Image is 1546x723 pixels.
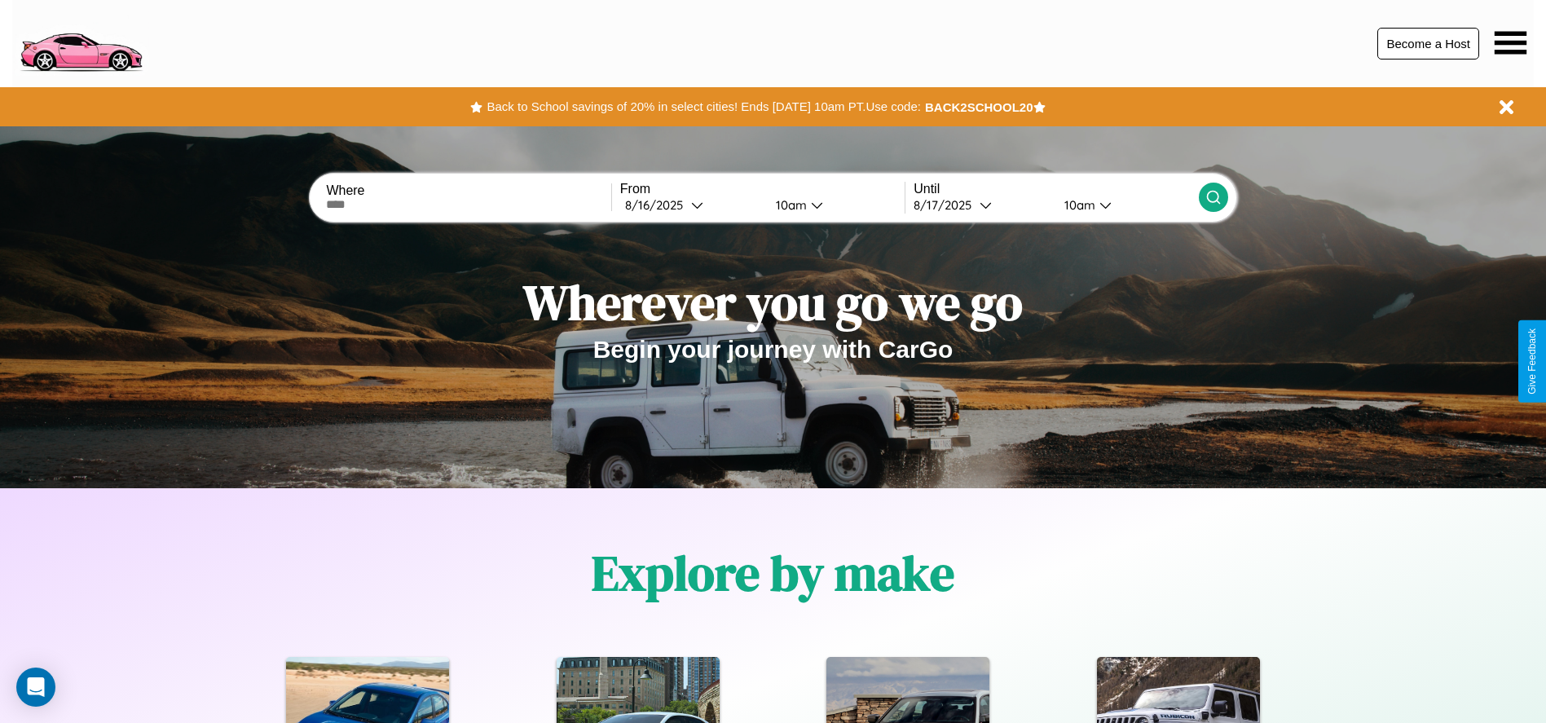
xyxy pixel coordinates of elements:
[16,668,55,707] div: Open Intercom Messenger
[482,95,924,118] button: Back to School savings of 20% in select cities! Ends [DATE] 10am PT.Use code:
[592,540,954,606] h1: Explore by make
[326,183,610,198] label: Where
[12,8,149,76] img: logo
[925,100,1033,114] b: BACK2SCHOOL20
[1377,28,1479,60] button: Become a Host
[620,196,763,214] button: 8/16/2025
[620,182,905,196] label: From
[1526,328,1538,395] div: Give Feedback
[763,196,905,214] button: 10am
[625,197,691,213] div: 8 / 16 / 2025
[768,197,811,213] div: 10am
[1056,197,1099,213] div: 10am
[914,197,980,213] div: 8 / 17 / 2025
[1051,196,1199,214] button: 10am
[914,182,1198,196] label: Until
